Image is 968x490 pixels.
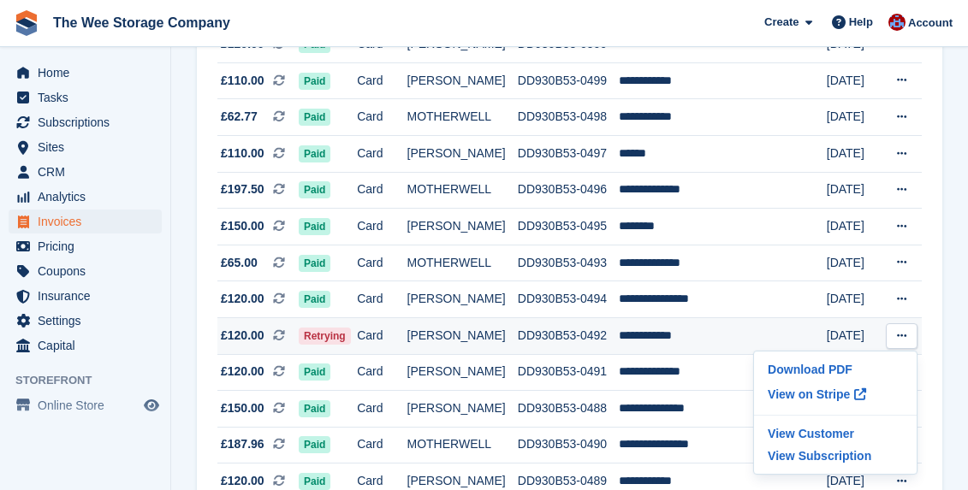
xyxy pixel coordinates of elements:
[827,99,882,136] td: [DATE]
[299,436,330,453] span: Paid
[407,391,518,428] td: [PERSON_NAME]
[357,99,407,136] td: Card
[221,72,264,90] span: £110.00
[761,422,910,445] a: View Customer
[407,62,518,99] td: [PERSON_NAME]
[407,427,518,463] td: MOTHERWELL
[357,62,407,99] td: Card
[299,328,351,345] span: Retrying
[518,427,619,463] td: DD930B53-0490
[518,391,619,428] td: DD930B53-0488
[518,209,619,245] td: DD930B53-0495
[221,472,264,490] span: £120.00
[221,217,264,235] span: £150.00
[9,61,162,85] a: menu
[9,110,162,134] a: menu
[9,259,162,283] a: menu
[908,15,953,32] span: Account
[221,399,264,417] span: £150.00
[827,317,882,354] td: [DATE]
[761,358,910,381] p: Download PDF
[221,108,258,126] span: £62.77
[9,284,162,308] a: menu
[46,9,237,37] a: The Wee Storage Company
[38,284,140,308] span: Insurance
[357,354,407,391] td: Card
[518,245,619,281] td: DD930B53-0493
[221,180,264,198] span: £197.50
[357,135,407,172] td: Card
[357,317,407,354] td: Card
[357,391,407,428] td: Card
[764,14,799,31] span: Create
[407,281,518,318] td: [PERSON_NAME]
[38,135,140,159] span: Sites
[38,185,140,209] span: Analytics
[15,372,170,389] span: Storefront
[9,309,162,333] a: menu
[38,334,140,357] span: Capital
[38,160,140,184] span: CRM
[299,255,330,272] span: Paid
[407,354,518,391] td: [PERSON_NAME]
[407,209,518,245] td: [PERSON_NAME]
[407,317,518,354] td: [PERSON_NAME]
[14,10,39,36] img: stora-icon-8386f47178a22dfd0bd8f6a31ec36ba5ce8667c1dd55bd0f319d3a0aa187defe.svg
[9,86,162,109] a: menu
[407,135,518,172] td: [PERSON_NAME]
[827,209,882,245] td: [DATE]
[9,334,162,357] a: menu
[299,181,330,198] span: Paid
[357,172,407,209] td: Card
[9,234,162,258] a: menu
[221,145,264,162] span: £110.00
[518,99,619,136] td: DD930B53-0498
[38,61,140,85] span: Home
[221,290,264,308] span: £120.00
[518,281,619,318] td: DD930B53-0494
[518,354,619,391] td: DD930B53-0491
[38,110,140,134] span: Subscriptions
[357,281,407,318] td: Card
[357,427,407,463] td: Card
[518,172,619,209] td: DD930B53-0496
[299,473,330,490] span: Paid
[38,234,140,258] span: Pricing
[9,135,162,159] a: menu
[299,363,330,381] span: Paid
[9,185,162,209] a: menu
[9,393,162,417] a: menu
[38,393,140,417] span: Online Store
[827,281,882,318] td: [DATE]
[761,381,910,408] a: View on Stripe
[407,245,518,281] td: MOTHERWELL
[9,210,162,233] a: menu
[38,259,140,283] span: Coupons
[299,291,330,308] span: Paid
[221,435,264,453] span: £187.96
[141,395,162,416] a: Preview store
[221,254,258,272] span: £65.00
[38,86,140,109] span: Tasks
[518,317,619,354] td: DD930B53-0492
[357,209,407,245] td: Card
[221,363,264,381] span: £120.00
[38,210,140,233] span: Invoices
[299,73,330,90] span: Paid
[827,135,882,172] td: [DATE]
[888,14,906,31] img: Scott Ritchie
[299,145,330,162] span: Paid
[221,327,264,345] span: £120.00
[407,99,518,136] td: MOTHERWELL
[518,62,619,99] td: DD930B53-0499
[299,400,330,417] span: Paid
[9,160,162,184] a: menu
[761,445,910,467] a: View Subscription
[299,109,330,126] span: Paid
[518,135,619,172] td: DD930B53-0497
[827,172,882,209] td: [DATE]
[849,14,873,31] span: Help
[357,245,407,281] td: Card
